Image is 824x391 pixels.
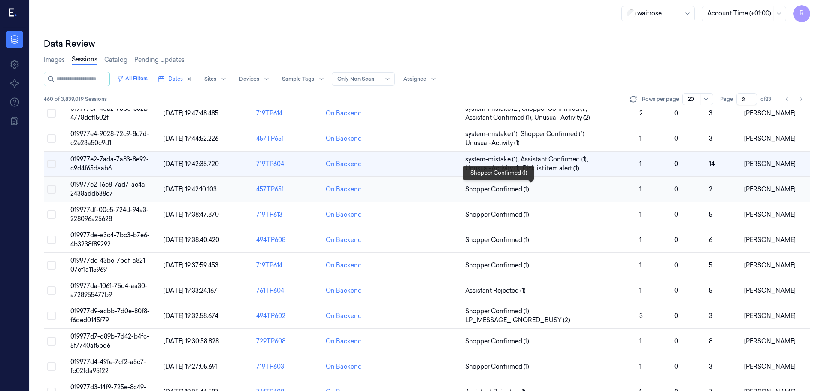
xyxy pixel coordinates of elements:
span: [PERSON_NAME] [744,211,796,218]
span: [PERSON_NAME] [744,160,796,168]
span: [DATE] 19:37:59.453 [164,261,218,269]
span: 5 [709,287,712,294]
div: On Backend [326,261,362,270]
span: [PERSON_NAME] [744,185,796,193]
span: 5 [709,261,712,269]
span: 0 [674,211,678,218]
div: On Backend [326,286,362,295]
p: Rows per page [642,95,679,103]
span: [DATE] 19:42:10.103 [164,185,217,193]
button: Select row [47,134,56,143]
span: system-mistake (2) , [465,104,522,113]
span: Page [720,95,733,103]
div: 457TP651 [256,134,319,143]
span: [PERSON_NAME] [744,261,796,269]
span: 1 [639,160,642,168]
span: Assistant Rejected (1) [465,286,526,295]
span: 1 [639,261,642,269]
span: [DATE] 19:42:35.720 [164,160,219,168]
button: Select row [47,236,56,244]
span: 1 [639,135,642,142]
button: Select row [47,286,56,295]
span: 5 [709,211,712,218]
span: 0 [674,109,678,117]
button: Select row [47,210,56,219]
div: 719TP614 [256,109,319,118]
span: [PERSON_NAME] [744,312,796,320]
span: Dates [168,75,183,83]
div: 761TP604 [256,286,319,295]
span: Shopper Confirmed (1) [465,236,529,245]
span: 0 [674,135,678,142]
button: All Filters [113,72,151,85]
span: Assistant Confirmed (1) , [465,113,534,122]
span: 2 [639,109,643,117]
span: [DATE] 19:30:58.828 [164,337,219,345]
span: [PERSON_NAME] [744,337,796,345]
span: 019977de-e3c4-7bc3-b7e6-4b3238f89292 [70,231,150,248]
span: Shopper Confirmed (1) [465,362,529,371]
span: 019977de-43bc-7bdf-a821-07cf1a115969 [70,257,148,273]
button: Select row [47,261,56,270]
div: 494TP608 [256,236,319,245]
span: 0 [674,363,678,370]
span: 019977da-1061-75d4-aa30-a728955477b9 [70,282,148,299]
div: 494TP602 [256,312,319,321]
div: 729TP608 [256,337,319,346]
span: 019977e2-7ada-7a83-8e92-c9d4f65daab6 [70,155,149,172]
span: Unusual-Activity (1) , [465,164,523,173]
div: 719TP613 [256,210,319,219]
span: [PERSON_NAME] [744,287,796,294]
span: LP_MESSAGE_IGNORED_BUSY (2) [465,316,570,325]
span: of 23 [760,95,774,103]
span: Shopper Confirmed (1) , [521,130,588,139]
button: Select row [47,185,56,194]
button: R [793,5,810,22]
span: Shopper Confirmed (1) [465,185,529,194]
span: 8 [709,337,712,345]
span: Shopper Confirmed (1) [465,337,529,346]
div: On Backend [326,109,362,118]
span: 019977d4-49fe-7cf2-a5c7-fc02fda95122 [70,358,146,375]
nav: pagination [781,93,807,105]
span: 1 [639,363,642,370]
span: [DATE] 19:38:40.420 [164,236,219,244]
span: Assistant Confirmed (1) , [521,155,590,164]
span: [PERSON_NAME] [744,236,796,244]
span: [DATE] 19:33:24.167 [164,287,217,294]
span: 019977e2-16e8-7ad7-ae4a-2438addb38e7 [70,181,148,197]
div: On Backend [326,185,362,194]
div: On Backend [326,337,362,346]
span: 3 [709,312,712,320]
span: Picklist item alert (1) [523,164,579,173]
span: Shopper Confirmed (1) [465,261,529,270]
button: Dates [154,72,196,86]
span: 0 [674,160,678,168]
span: Shopper Confirmed (1) [465,210,529,219]
span: Unusual-Activity (1) [465,139,520,148]
span: 3 [709,363,712,370]
span: [DATE] 19:27:05.691 [164,363,218,370]
div: On Backend [326,362,362,371]
span: 6 [709,236,712,244]
span: [PERSON_NAME] [744,135,796,142]
a: Pending Updates [134,55,185,64]
div: 457TP651 [256,185,319,194]
button: Select row [47,312,56,320]
span: 019977e4-9028-72c9-8c7d-c2e23a50c9d1 [70,130,149,147]
button: Select row [47,160,56,168]
span: 1 [639,287,642,294]
button: Select row [47,109,56,118]
div: 719TP604 [256,160,319,169]
span: 460 of 3,839,019 Sessions [44,95,107,103]
a: Catalog [104,55,127,64]
div: Data Review [44,38,810,50]
span: 3 [709,135,712,142]
span: 1 [639,236,642,244]
div: On Backend [326,134,362,143]
span: 0 [674,337,678,345]
span: 3 [709,109,712,117]
span: 0 [674,185,678,193]
a: Images [44,55,65,64]
div: 719TP614 [256,261,319,270]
